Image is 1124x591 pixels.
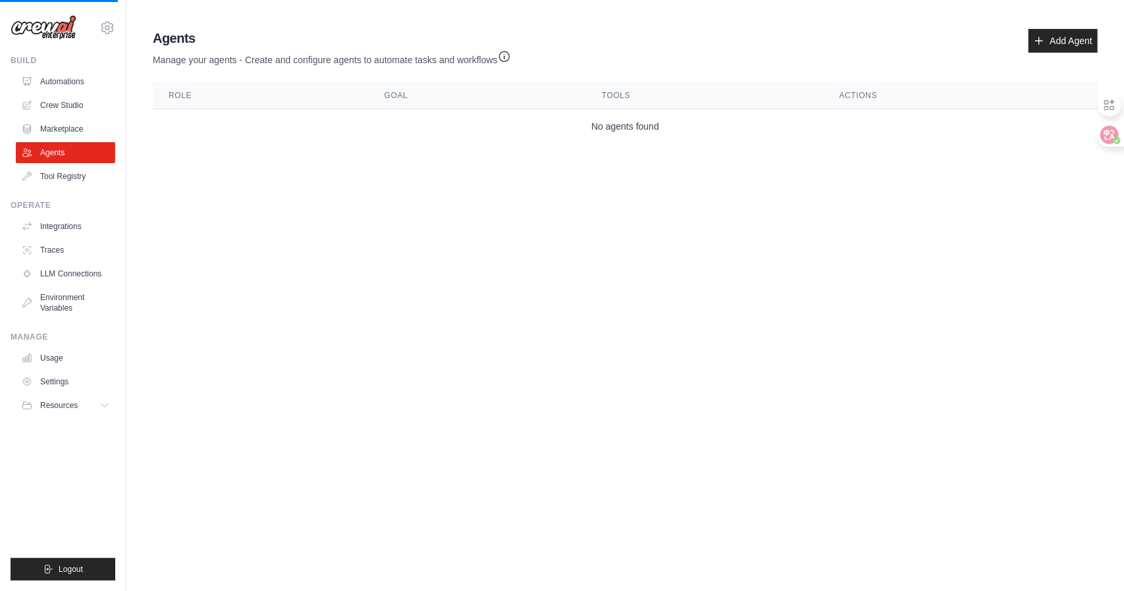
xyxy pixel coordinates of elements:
[59,564,83,575] span: Logout
[153,29,511,47] h2: Agents
[369,82,586,109] th: Goal
[16,95,115,116] a: Crew Studio
[16,263,115,284] a: LLM Connections
[1029,29,1098,53] a: Add Agent
[11,15,76,40] img: Logo
[16,347,115,369] a: Usage
[153,109,1098,144] td: No agents found
[16,166,115,187] a: Tool Registry
[16,71,115,92] a: Automations
[11,55,115,66] div: Build
[16,371,115,392] a: Settings
[16,240,115,261] a: Traces
[16,216,115,237] a: Integrations
[153,82,369,109] th: Role
[824,82,1098,109] th: Actions
[11,558,115,580] button: Logout
[16,395,115,416] button: Resources
[586,82,824,109] th: Tools
[153,47,511,66] p: Manage your agents - Create and configure agents to automate tasks and workflows
[16,142,115,163] a: Agents
[40,400,78,411] span: Resources
[16,118,115,140] a: Marketplace
[16,287,115,319] a: Environment Variables
[11,200,115,211] div: Operate
[11,332,115,342] div: Manage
